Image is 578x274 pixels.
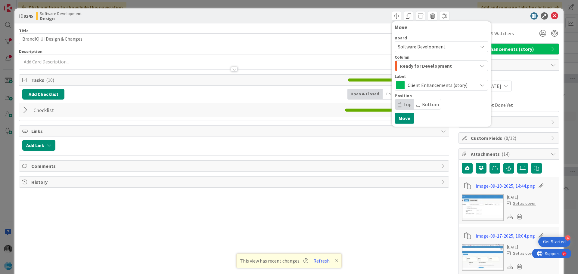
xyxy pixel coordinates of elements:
span: Client Enhancements (story) [408,81,474,89]
span: ID [19,12,33,20]
span: ( 0/12 ) [504,135,516,141]
span: Label [395,74,406,79]
span: Dates [471,61,548,69]
span: Block [471,119,548,126]
div: 9+ [30,2,33,7]
span: Tasks [31,76,345,84]
span: Ready for Development [400,62,452,70]
span: Board [395,36,407,40]
div: Set as cover [507,200,536,207]
div: Download [507,263,514,270]
button: Add Checklist [22,89,64,100]
button: Move [395,113,414,124]
span: History [31,178,438,186]
span: Software Development [40,11,82,16]
span: Column [395,55,409,59]
div: Only Open [383,89,408,100]
div: Set as cover [507,250,536,257]
div: [DATE] [507,244,536,250]
span: ( 14 ) [502,151,510,157]
span: ( 10 ) [46,77,54,83]
button: Ready for Development [395,60,488,71]
button: Refresh [311,257,332,265]
a: image-09-17-2025, 16:04.png [476,232,535,239]
div: Move [395,24,488,30]
span: Watchers [494,30,514,37]
span: [DATE] [487,82,501,90]
span: Support [13,1,27,8]
span: Not Done Yet [486,101,513,109]
a: image-09-18-2025, 14:44.png [476,182,535,189]
div: Open & Closed [347,89,383,100]
span: Attachments [471,150,548,158]
button: Add Link [22,140,55,151]
b: 9245 [23,13,33,19]
input: Add Checklist... [31,105,167,115]
div: 4 [565,235,570,241]
div: Download [507,213,514,220]
b: Design [40,16,82,21]
div: [DATE] [507,194,536,200]
div: Open Get Started checklist, remaining modules: 4 [538,237,570,247]
input: type card name here... [19,33,449,44]
div: Get Started [543,239,566,245]
span: Comments [31,162,438,170]
label: Title [19,28,29,33]
span: Custom Fields [471,134,548,142]
span: Actual Dates [462,94,556,101]
span: Description [19,49,42,54]
span: Links [31,128,438,135]
span: Client Enhancements (story) [471,45,548,53]
span: Bottom [422,101,439,107]
span: This view has recent changes. [240,257,308,264]
span: Planned Dates [462,74,556,80]
span: Top [403,101,412,107]
span: Software Development [398,44,446,50]
span: Position [395,94,412,98]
